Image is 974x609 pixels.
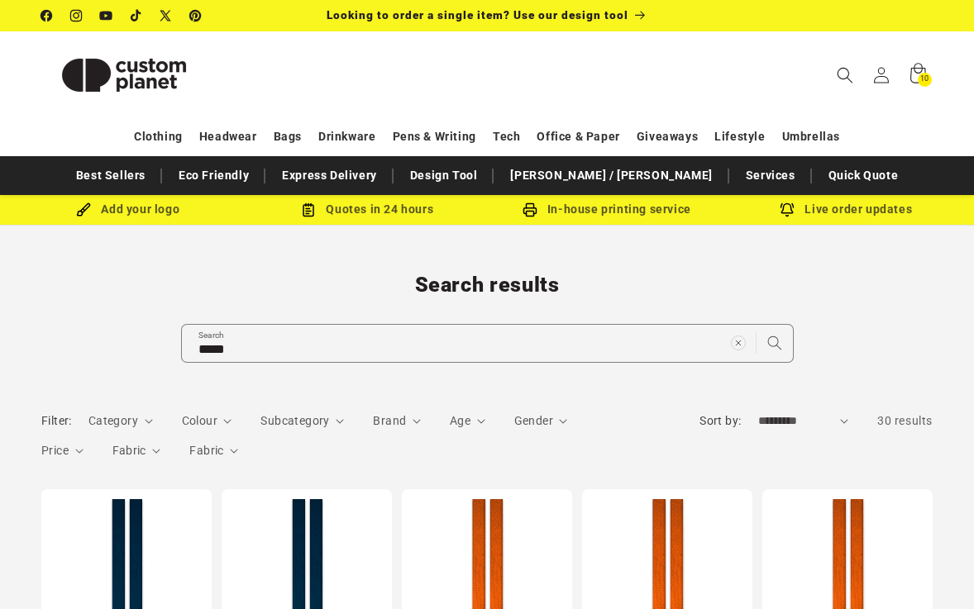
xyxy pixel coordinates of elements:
[327,8,628,21] span: Looking to order a single item? Use our design tool
[637,122,698,151] a: Giveaways
[88,414,138,427] span: Category
[189,444,223,457] span: Fabric
[88,412,153,430] summary: Category (0 selected)
[41,272,933,298] h1: Search results
[393,122,476,151] a: Pens & Writing
[41,412,72,430] h2: Filter:
[112,444,146,457] span: Fabric
[780,202,795,217] img: Order updates
[8,199,248,220] div: Add your logo
[36,31,213,118] a: Custom Planet
[189,442,238,459] summary: Fabric (0 selected)
[537,122,619,151] a: Office & Paper
[493,122,520,151] a: Tech
[260,412,344,430] summary: Subcategory (0 selected)
[41,38,207,112] img: Custom Planet
[487,199,727,220] div: In-house printing service
[301,202,316,217] img: Order Updates Icon
[920,73,929,87] span: 10
[76,202,91,217] img: Brush Icon
[820,161,907,190] a: Quick Quote
[41,444,69,457] span: Price
[514,414,553,427] span: Gender
[68,161,154,190] a: Best Sellers
[373,412,421,430] summary: Brand (0 selected)
[248,199,488,220] div: Quotes in 24 hours
[112,442,161,459] summary: Fabric (0 selected)
[699,414,741,427] label: Sort by:
[727,199,967,220] div: Live order updates
[41,442,84,459] summary: Price
[738,161,804,190] a: Services
[402,161,486,190] a: Design Tool
[274,122,302,151] a: Bags
[318,122,375,151] a: Drinkware
[720,325,757,361] button: Clear search term
[782,122,840,151] a: Umbrellas
[450,412,485,430] summary: Age (0 selected)
[274,161,385,190] a: Express Delivery
[199,122,257,151] a: Headwear
[502,161,720,190] a: [PERSON_NAME] / [PERSON_NAME]
[260,414,329,427] span: Subcategory
[757,325,793,361] button: Search
[827,57,863,93] summary: Search
[714,122,765,151] a: Lifestyle
[514,412,568,430] summary: Gender (0 selected)
[450,414,470,427] span: Age
[523,202,537,217] img: In-house printing
[182,412,232,430] summary: Colour (0 selected)
[134,122,183,151] a: Clothing
[877,414,933,427] span: 30 results
[182,414,217,427] span: Colour
[170,161,257,190] a: Eco Friendly
[373,414,406,427] span: Brand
